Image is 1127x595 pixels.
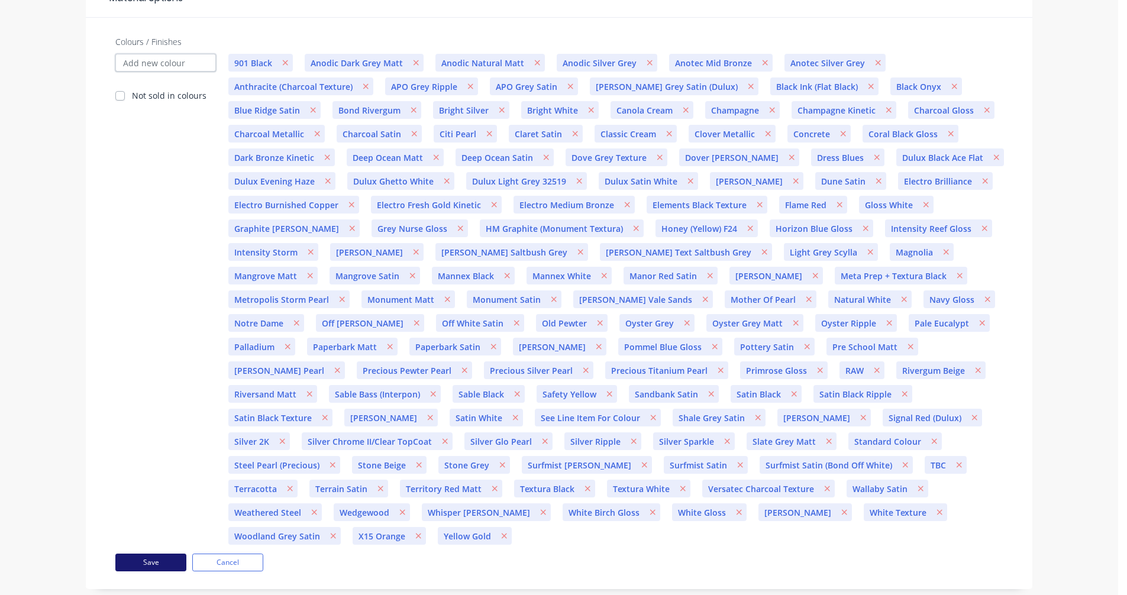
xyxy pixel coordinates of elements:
span: Bond Rivergum [332,104,406,117]
span: Canola Cream [611,104,679,117]
span: Champagne Kinetic [792,104,881,117]
span: Notre Dame [228,317,289,329]
span: Steel Pearl (Precious) [228,459,325,471]
span: Black Onyx [890,80,947,93]
span: Deep Ocean Satin [456,151,539,164]
span: [PERSON_NAME] Saltbush Grey [435,246,573,258]
span: Paperbark Matt [307,341,383,353]
span: Wedgewood [334,506,395,519]
span: [PERSON_NAME] Grey Satin (Dulux) [590,80,744,93]
span: Standard Colour [848,435,927,448]
span: Pale Eucalypt [909,317,975,329]
span: Silver Glo Pearl [464,435,538,448]
span: Dune Satin [815,175,871,187]
span: Dulux Satin White [599,175,683,187]
span: Precious Titanium Pearl [605,364,713,377]
span: Dulux Evening Haze [228,175,321,187]
span: Anotec Mid Bronze [669,57,758,69]
span: Anodic Dark Grey Matt [305,57,409,69]
span: Anodic Silver Grey [557,57,642,69]
span: See Line Item For Colour [535,412,646,424]
span: Anodic Natural Matt [435,57,530,69]
span: Classic Cream [595,128,662,140]
span: 901 Black [228,57,278,69]
span: Sable Black [453,388,510,400]
span: [PERSON_NAME] [344,412,423,424]
span: Paperbark Satin [409,341,486,353]
span: Oyster Ripple [815,317,882,329]
span: Citi Pearl [434,128,482,140]
span: Silver 2K [228,435,275,448]
button: Cancel [192,554,263,571]
span: [PERSON_NAME] Vale Sands [573,293,698,306]
span: Charcoal Gloss [908,104,980,117]
span: Textura Black [514,483,580,495]
span: Dark Bronze Kinetic [228,151,320,164]
span: Weathered Steel [228,506,307,519]
span: [PERSON_NAME] Text Saltbush Grey [600,246,757,258]
span: White Gloss [672,506,732,519]
span: Claret Satin [509,128,568,140]
span: Charcoal Satin [337,128,407,140]
span: Gloss White [859,199,919,211]
span: Bright Silver [433,104,495,117]
span: White Birch Gloss [563,506,645,519]
span: Light Grey Scylla [784,246,863,258]
span: X15 Orange [353,530,411,542]
span: Primrose Gloss [740,364,813,377]
span: Signal Red (Dulux) [883,412,967,424]
span: Satin Black Texture [228,412,318,424]
span: [PERSON_NAME] Pearl [228,364,330,377]
span: Oyster Grey [619,317,680,329]
span: Shale Grey Satin [673,412,751,424]
span: APO Grey Satin [490,80,563,93]
span: Black Ink (Flat Black) [770,80,864,93]
span: [PERSON_NAME] [513,341,592,353]
button: Save [115,554,186,571]
span: Flame Red [779,199,832,211]
span: Wallaby Satin [847,483,913,495]
span: Oyster Grey Matt [706,317,789,329]
span: Slate Grey Matt [747,435,822,448]
span: Whisper [PERSON_NAME] [422,506,536,519]
span: Satin Black Ripple [813,388,897,400]
span: Honey (Yellow) F24 [655,222,743,235]
span: Textura White [607,483,676,495]
span: [PERSON_NAME] [729,270,808,282]
span: Meta Prep + Textura Black [835,270,952,282]
span: Rivergum Beige [896,364,971,377]
span: Dulux Light Grey 32519 [466,175,572,187]
label: Not sold in colours [132,89,206,102]
span: Deep Ocean Matt [347,151,429,164]
span: Territory Red Matt [400,483,487,495]
span: Off White Satin [436,317,509,329]
span: Monument Satin [467,293,547,306]
span: Satin White [450,412,508,424]
span: Electro Brilliance [898,175,978,187]
span: Grey Nurse Gloss [372,222,453,235]
span: Riversand Matt [228,388,302,400]
span: Stone Beige [352,459,412,471]
span: Charcoal Metallic [228,128,310,140]
span: HM Graphite (Monument Textura) [480,222,629,235]
span: Anotec Silver Grey [784,57,871,69]
span: APO Grey Ripple [385,80,463,93]
span: Natural White [828,293,897,306]
span: Silver Sparkle [653,435,720,448]
span: Woodland Grey Satin [228,530,326,542]
span: White Texture [864,506,932,519]
span: Satin Black [731,388,787,400]
span: Mannex Black [432,270,500,282]
span: Bright White [521,104,584,117]
span: Dulux Black Ace Flat [896,151,989,164]
span: Stone Grey [438,459,495,471]
span: Surfmist Satin (Bond Off White) [760,459,898,471]
span: Pre School Matt [826,341,903,353]
span: Metropolis Storm Pearl [228,293,335,306]
span: Anthracite (Charcoal Texture) [228,80,359,93]
span: Champagne [705,104,765,117]
span: Mangrove Matt [228,270,303,282]
span: [PERSON_NAME] [710,175,789,187]
span: Dress Blues [811,151,870,164]
span: Versatec Charcoal Texture [702,483,820,495]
